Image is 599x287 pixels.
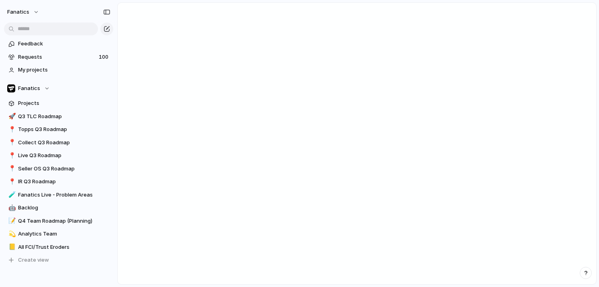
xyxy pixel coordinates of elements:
div: 📝 [8,216,14,225]
a: 📍IR Q3 Roadmap [4,176,113,188]
span: Analytics Team [18,230,110,238]
span: Create view [18,256,49,264]
span: Feedback [18,40,110,48]
a: 📍Topps Q3 Roadmap [4,123,113,135]
div: 📍 [8,177,14,187]
span: Backlog [18,204,110,212]
span: IR Q3 Roadmap [18,178,110,186]
button: 📍 [7,139,15,147]
span: My projects [18,66,110,74]
button: 🚀 [7,113,15,121]
a: Projects [4,97,113,109]
div: 💫 [8,230,14,239]
button: Create view [4,254,113,266]
div: 📍 [8,138,14,147]
a: 💫Analytics Team [4,228,113,240]
button: 📍 [7,125,15,133]
a: 🚀Q3 TLC Roadmap [4,111,113,123]
a: My projects [4,64,113,76]
button: 🤖 [7,204,15,212]
div: 🧪 [8,190,14,199]
span: 100 [99,53,110,61]
div: 📍 [8,164,14,173]
a: Requests100 [4,51,113,63]
span: Topps Q3 Roadmap [18,125,110,133]
button: 📒 [7,243,15,251]
span: Q4 Team Roadmap (Planning) [18,217,110,225]
button: 📍 [7,165,15,173]
a: 🧪Fanatics Live - Problem Areas [4,189,113,201]
div: 📒 [8,242,14,252]
span: Requests [18,53,96,61]
button: 📝 [7,217,15,225]
button: 🧪 [7,191,15,199]
div: 📍 [8,125,14,134]
span: All FCI/Trust Eroders [18,243,110,251]
a: 🤖Backlog [4,202,113,214]
div: 🤖 [8,203,14,213]
button: 📍 [7,178,15,186]
span: Projects [18,99,110,107]
button: Fanatics [4,82,113,94]
span: Q3 TLC Roadmap [18,113,110,121]
a: 📍Collect Q3 Roadmap [4,137,113,149]
button: fanatics [4,6,43,18]
span: Seller OS Q3 Roadmap [18,165,110,173]
a: 📒All FCI/Trust Eroders [4,241,113,253]
span: Live Q3 Roadmap [18,152,110,160]
a: 📍Seller OS Q3 Roadmap [4,163,113,175]
div: 📍 [8,151,14,160]
button: 💫 [7,230,15,238]
span: fanatics [7,8,29,16]
div: 🚀 [8,112,14,121]
button: 📍 [7,152,15,160]
span: Fanatics Live - Problem Areas [18,191,110,199]
a: 📝Q4 Team Roadmap (Planning) [4,215,113,227]
a: Feedback [4,38,113,50]
span: Collect Q3 Roadmap [18,139,110,147]
span: Fanatics [18,84,40,92]
a: 📍Live Q3 Roadmap [4,150,113,162]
